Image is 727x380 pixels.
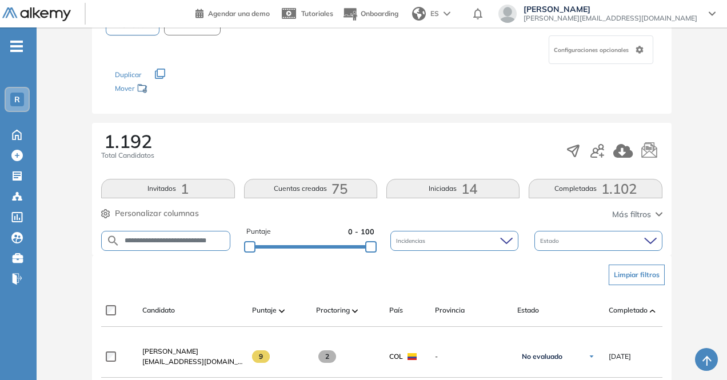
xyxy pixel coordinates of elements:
span: Puntaje [252,305,277,315]
span: Personalizar columnas [115,207,199,219]
span: Configuraciones opcionales [554,46,631,54]
span: 0 - 100 [348,226,374,237]
a: [PERSON_NAME] [142,346,243,357]
span: Total Candidatos [101,150,154,161]
span: [DATE] [609,351,631,362]
button: Más filtros [612,209,662,221]
img: [missing "en.ARROW_ALT" translation] [279,309,285,313]
span: [PERSON_NAME] [524,5,697,14]
span: Proctoring [316,305,350,315]
img: Ícono de flecha [588,353,595,360]
span: Candidato [142,305,175,315]
span: 1.192 [104,132,152,150]
img: SEARCH_ALT [106,234,120,248]
span: Más filtros [612,209,651,221]
button: Personalizar columnas [101,207,199,219]
div: Mover [115,79,229,100]
img: COL [408,353,417,360]
i: - [10,45,23,47]
div: Estado [534,231,662,251]
span: Puntaje [246,226,271,237]
span: Tutoriales [301,9,333,18]
span: Incidencias [396,237,428,245]
img: world [412,7,426,21]
img: [missing "en.ARROW_ALT" translation] [650,309,656,313]
span: [PERSON_NAME][EMAIL_ADDRESS][DOMAIN_NAME] [524,14,697,23]
span: COL [389,351,403,362]
button: Invitados1 [101,179,234,198]
span: Duplicar [115,70,141,79]
span: Agendar una demo [208,9,270,18]
span: [PERSON_NAME] [142,347,198,355]
span: Provincia [435,305,465,315]
span: - [435,351,508,362]
img: arrow [444,11,450,16]
span: No evaluado [522,352,562,361]
span: Estado [540,237,561,245]
div: Configuraciones opcionales [549,35,653,64]
span: ES [430,9,439,19]
span: Onboarding [361,9,398,18]
img: Logo [2,7,71,22]
button: Onboarding [342,2,398,26]
span: País [389,305,403,315]
button: Limpiar filtros [609,265,665,285]
button: Completadas1.102 [529,179,662,198]
a: Agendar una demo [195,6,270,19]
button: Iniciadas14 [386,179,520,198]
span: Estado [517,305,539,315]
span: 2 [318,350,336,363]
img: [missing "en.ARROW_ALT" translation] [352,309,358,313]
button: Cuentas creadas75 [244,179,377,198]
span: 9 [252,350,270,363]
span: [EMAIL_ADDRESS][DOMAIN_NAME] [142,357,243,367]
span: R [14,95,20,104]
div: Incidencias [390,231,518,251]
span: Completado [609,305,648,315]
